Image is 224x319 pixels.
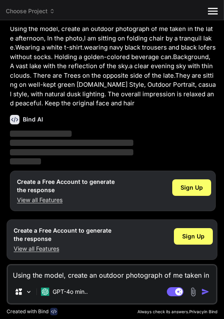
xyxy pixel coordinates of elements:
p: View all Features [14,245,111,253]
h1: Create a Free Account to generate the response [14,226,111,243]
p: Created with Bind [7,308,48,315]
span: ‌ [10,131,72,137]
p: Always check its answers. in Bind [137,309,217,315]
p: GPT-4o min.. [53,288,88,296]
h6: Bind AI [23,115,43,124]
span: Choose Project [6,7,55,15]
span: ‌ [10,149,133,155]
span: ‌ [10,140,133,146]
span: Privacy [189,309,204,314]
span: Sign Up [181,183,203,192]
img: icon [201,288,210,296]
img: Pick Models [25,288,32,295]
img: attachment [188,287,198,297]
span: ‌ [10,158,41,164]
span: Sign Up [182,232,205,240]
img: GPT-4o mini [41,288,49,296]
p: Using the model, create an outdoor photograph of me taken in the late afternoon, In the photo,l a... [10,24,216,108]
p: View all Features [17,196,115,204]
img: bind-logo [50,308,58,315]
h1: Create a Free Account to generate the response [17,178,115,194]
